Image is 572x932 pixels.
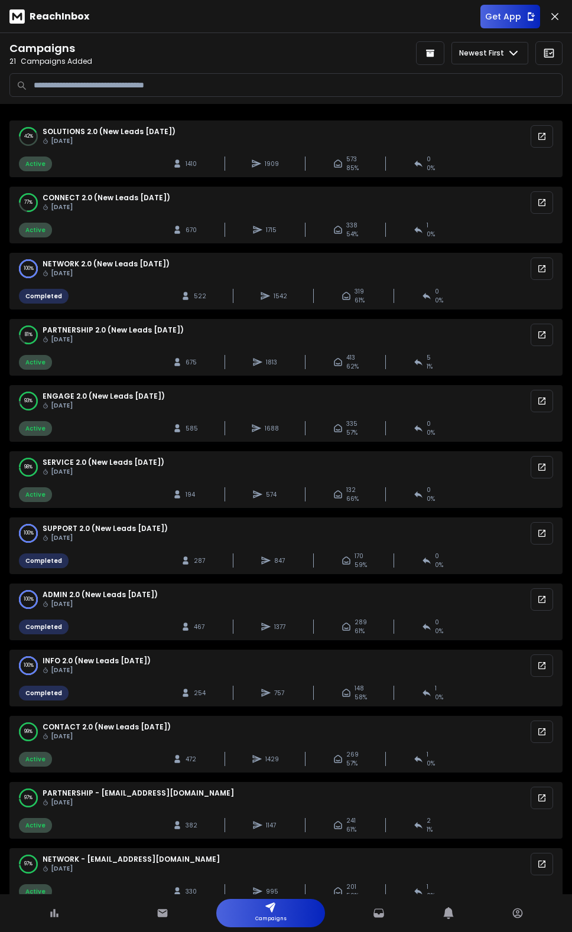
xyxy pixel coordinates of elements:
[24,265,34,272] p: 100 %
[186,821,197,830] span: 382
[427,825,433,834] span: 1 %
[427,362,433,371] span: 1 %
[9,120,563,177] a: 42%SOLUTIONS 2.0 (New Leads [DATE]) [DATE]Active1410190957385%00%
[274,623,286,631] span: 1377
[427,353,431,362] span: 5
[24,397,32,405] p: 93 %
[427,891,435,900] span: 0 %
[451,42,528,64] button: Newest First
[43,533,168,543] span: [DATE]
[43,269,170,278] span: [DATE]
[9,650,563,706] a: 100%INFO 2.0 (New Leads [DATE]) [DATE]Completed25475714858%10%
[9,385,563,442] a: 93%ENGAGE 2.0 (New Leads [DATE]) [DATE]Active585168833557%00%
[427,221,428,230] span: 1
[186,490,197,499] span: 194
[274,292,287,301] span: 1542
[435,552,439,560] span: 0
[19,289,69,304] div: Completed
[266,358,278,367] span: 1813
[43,864,220,874] span: [DATE]
[435,618,439,627] span: 0
[24,662,34,669] p: 100 %
[346,155,357,164] span: 573
[265,755,279,764] span: 1429
[265,159,279,168] span: 1909
[346,428,357,437] span: 57 %
[9,782,563,839] a: 97%PARTNERSHIP - [EMAIL_ADDRESS][DOMAIN_NAME] [DATE]Active382114724161%21%
[19,884,52,899] div: Active
[24,133,33,140] p: 42 %
[435,693,443,702] span: 0 %
[346,494,359,503] span: 66 %
[43,467,164,477] span: [DATE]
[346,816,356,825] span: 241
[43,259,170,278] span: NETWORK 2.0 (New Leads [DATE])
[427,428,435,437] span: 0 %
[19,355,52,370] div: Active
[346,362,359,371] span: 62 %
[355,693,367,702] span: 58 %
[255,913,287,925] p: Campaigns
[43,732,171,741] span: [DATE]
[19,553,69,568] div: Completed
[19,686,69,700] div: Completed
[43,458,164,477] span: SERVICE 2.0 (New Leads [DATE])
[186,755,197,764] span: 472
[19,223,52,237] div: Active
[480,5,540,28] button: Get App
[24,861,32,868] p: 97 %
[435,287,439,296] span: 0
[427,164,435,172] span: 0 %
[19,620,69,634] div: Completed
[427,882,428,891] span: 1
[266,226,278,234] span: 1715
[9,57,282,66] p: Campaigns Added
[43,788,234,807] span: PARTNERSHIP - [EMAIL_ADDRESS][DOMAIN_NAME]
[43,656,151,675] span: INFO 2.0 (New Leads [DATE])
[186,358,197,367] span: 675
[194,689,206,698] span: 254
[346,221,357,230] span: 338
[43,599,158,609] span: [DATE]
[30,9,89,24] p: ReachInbox
[346,485,356,494] span: 132
[435,627,443,636] span: 0 %
[355,627,365,636] span: 61 %
[427,155,431,164] span: 0
[427,419,431,428] span: 0
[43,127,175,146] span: SOLUTIONS 2.0 (New Leads [DATE])
[24,794,32,801] p: 97 %
[43,855,220,874] span: NETWORK - [EMAIL_ADDRESS][DOMAIN_NAME]
[346,825,356,834] span: 61 %
[24,530,34,537] p: 100 %
[9,716,563,773] a: 99%CONTACT 2.0 (New Leads [DATE]) [DATE]Active472142926957%10%
[25,331,32,338] p: 81 %
[9,584,563,640] a: 100%ADMIN 2.0 (New Leads [DATE]) [DATE]Completed467137728961%00%
[427,494,435,503] span: 0 %
[19,487,52,502] div: Active
[427,485,431,494] span: 0
[435,560,443,569] span: 0 %
[186,159,197,168] span: 1410
[9,517,563,574] a: 100%SUPPORT 2.0 (New Leads [DATE]) [DATE]Completed28784717059%00%
[24,596,34,603] p: 100 %
[9,848,563,905] a: 97%NETWORK - [EMAIL_ADDRESS][DOMAIN_NAME] [DATE]Active33099520159%10%
[186,424,198,433] span: 585
[43,325,184,344] span: PARTNERSHIP 2.0 (New Leads [DATE])
[355,287,364,296] span: 319
[9,319,563,376] a: 81%PARTNERSHIP 2.0 (New Leads [DATE]) [DATE]Active675181341362%51%
[43,666,151,675] span: [DATE]
[9,40,282,57] h2: Campaigns
[274,556,286,565] span: 847
[24,199,32,206] p: 77 %
[266,887,278,896] span: 995
[265,424,279,433] span: 1688
[43,798,234,807] span: [DATE]
[355,618,367,627] span: 289
[346,891,359,900] span: 59 %
[346,882,356,891] span: 201
[43,590,158,609] span: ADMIN 2.0 (New Leads [DATE])
[346,353,355,362] span: 413
[427,759,435,768] span: 0 %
